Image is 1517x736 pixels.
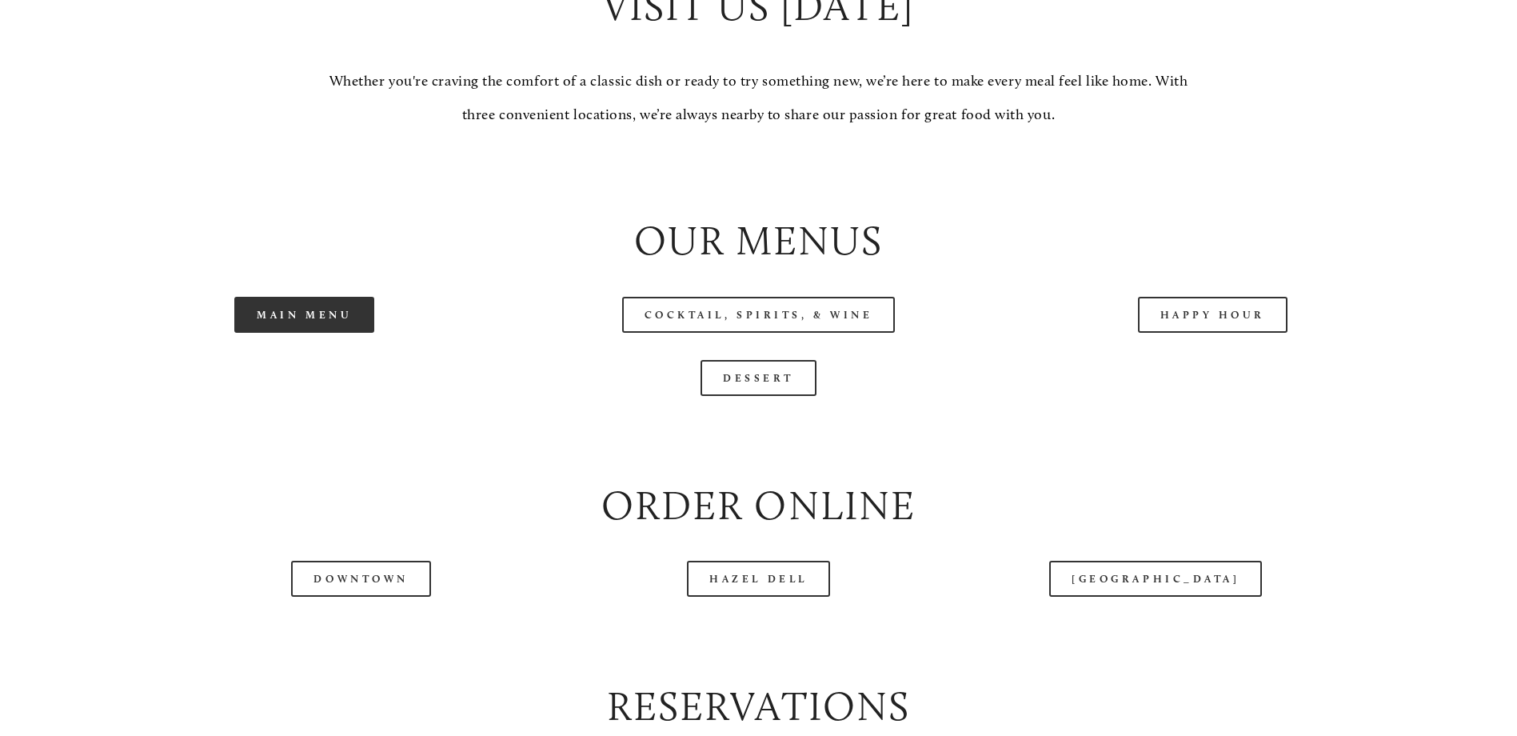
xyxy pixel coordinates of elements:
[701,360,816,396] a: Dessert
[1138,297,1288,333] a: Happy Hour
[291,561,430,597] a: Downtown
[234,297,374,333] a: Main Menu
[687,561,830,597] a: Hazel Dell
[91,678,1426,735] h2: Reservations
[91,478,1426,534] h2: Order Online
[622,297,896,333] a: Cocktail, Spirits, & Wine
[91,213,1426,270] h2: Our Menus
[1049,561,1262,597] a: [GEOGRAPHIC_DATA]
